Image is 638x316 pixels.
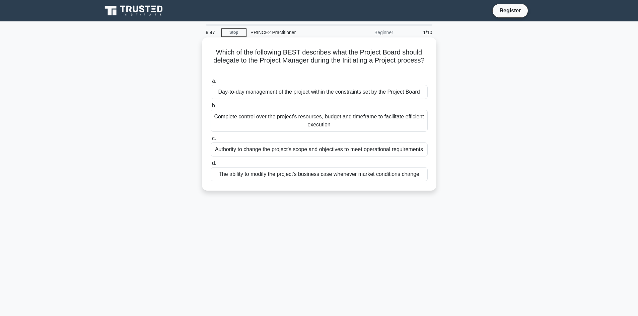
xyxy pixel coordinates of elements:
[212,103,216,108] span: b.
[246,26,339,39] div: PRINCE2 Practitioner
[495,6,525,15] a: Register
[202,26,221,39] div: 9:47
[212,160,216,166] span: d.
[211,167,428,181] div: The ability to modify the project's business case whenever market conditions change
[211,110,428,132] div: Complete control over the project's resources, budget and timeframe to facilitate efficient execu...
[210,48,428,73] h5: Which of the following BEST describes what the Project Board should delegate to the Project Manag...
[212,135,216,141] span: c.
[221,28,246,37] a: Stop
[211,85,428,99] div: Day-to-day management of the project within the constraints set by the Project Board
[212,78,216,84] span: a.
[397,26,436,39] div: 1/10
[211,142,428,156] div: Authority to change the project's scope and objectives to meet operational requirements
[339,26,397,39] div: Beginner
